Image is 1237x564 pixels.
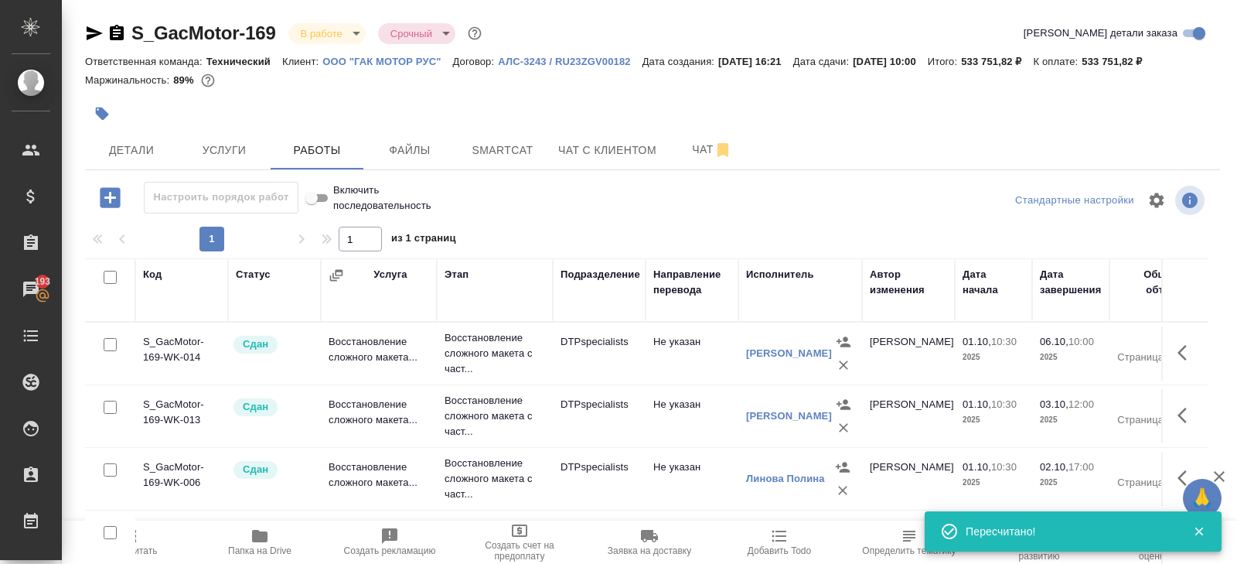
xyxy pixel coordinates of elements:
[445,267,469,282] div: Этап
[198,70,218,91] button: 48997.96 RUB;
[1068,461,1094,473] p: 17:00
[832,518,855,542] button: Назначить
[243,462,268,477] p: Сдан
[1117,334,1179,350] p: 291
[746,410,832,422] a: [PERSON_NAME]
[445,393,545,439] p: Восстановление сложного макета с част...
[195,521,325,564] button: Папка на Drive
[94,141,169,160] span: Детали
[553,452,646,506] td: DTPspecialists
[296,27,347,40] button: В работе
[963,461,991,473] p: 01.10,
[173,74,197,86] p: 89%
[1183,479,1222,518] button: 🙏
[1168,460,1205,497] button: Здесь прячутся важные кнопки
[831,456,854,479] button: Назначить
[553,326,646,381] td: DTPspecialists
[1034,56,1082,67] p: К оплате:
[1068,336,1094,347] p: 10:00
[832,354,855,377] button: Удалить
[373,141,447,160] span: Файлы
[85,97,119,131] button: Добавить тэг
[963,350,1024,365] p: 2025
[853,56,928,67] p: [DATE] 10:00
[280,141,354,160] span: Работы
[135,326,228,381] td: S_GacMotor-169-WK-014
[1068,398,1094,410] p: 12:00
[832,393,855,416] button: Назначить
[746,347,832,359] a: [PERSON_NAME]
[206,56,282,67] p: Технический
[465,23,485,43] button: Доп статусы указывают на важность/срочность заказа
[26,274,60,289] span: 193
[561,267,640,282] div: Подразделение
[991,398,1017,410] p: 10:30
[653,267,731,298] div: Направление перевода
[282,56,322,67] p: Клиент:
[646,389,738,443] td: Не указан
[1168,334,1205,371] button: Здесь прячутся важные кнопки
[344,545,436,556] span: Создать рекламацию
[325,521,455,564] button: Создать рекламацию
[498,54,642,67] a: АЛС-3243 / RU23ZGV00182
[135,452,228,506] td: S_GacMotor-169-WK-006
[558,141,656,160] span: Чат с клиентом
[373,267,407,282] div: Услуга
[1040,267,1102,298] div: Дата завершения
[107,24,126,43] button: Скопировать ссылку
[455,521,584,564] button: Создать счет на предоплату
[793,56,853,67] p: Дата сдачи:
[1117,397,1179,412] p: 329
[675,140,749,159] span: Чат
[642,56,718,67] p: Дата создания:
[831,479,854,502] button: Удалить
[65,521,195,564] button: Пересчитать
[1082,56,1154,67] p: 533 751,82 ₽
[1040,461,1068,473] p: 02.10,
[832,330,855,354] button: Назначить
[85,56,206,67] p: Ответственная команда:
[453,56,499,67] p: Договор:
[321,389,437,443] td: Восстановление сложного макета...
[1117,350,1179,365] p: Страница А4
[862,545,956,556] span: Определить тематику
[465,141,540,160] span: Smartcat
[232,460,313,480] div: Менеджер проверил работу исполнителя, передает ее на следующий этап
[445,456,545,502] p: Восстановление сложного макета с част...
[714,521,844,564] button: Добавить Todo
[961,56,1033,67] p: 533 751,82 ₽
[832,416,855,439] button: Удалить
[966,524,1170,539] div: Пересчитано!
[963,336,991,347] p: 01.10,
[746,473,825,484] a: Линова Полина
[963,398,991,410] p: 01.10,
[228,545,291,556] span: Папка на Drive
[135,389,228,443] td: S_GacMotor-169-WK-013
[746,267,814,282] div: Исполнитель
[963,267,1024,298] div: Дата начала
[445,330,545,377] p: Восстановление сложного макета с част...
[498,56,642,67] p: АЛС-3243 / RU23ZGV00182
[991,461,1017,473] p: 10:30
[862,326,955,381] td: [PERSON_NAME]
[236,267,271,282] div: Статус
[391,229,456,251] span: из 1 страниц
[1117,267,1179,298] div: Общий объем
[85,24,104,43] button: Скопировать ссылку для ЯМессенджера
[646,452,738,506] td: Не указан
[1040,398,1068,410] p: 03.10,
[928,56,961,67] p: Итого:
[963,412,1024,428] p: 2025
[131,22,276,43] a: S_GacMotor-169
[1183,525,1215,538] button: Закрыть
[1168,397,1205,434] button: Здесь прячутся важные кнопки
[1117,475,1179,491] p: Страница А4
[748,545,811,556] span: Добавить Todo
[991,336,1017,347] p: 10:30
[89,182,131,214] button: Добавить работу
[608,545,691,556] span: Заявка на доставку
[187,141,261,160] span: Услуги
[646,326,738,381] td: Не указан
[1011,189,1138,213] div: split button
[963,475,1024,491] p: 2025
